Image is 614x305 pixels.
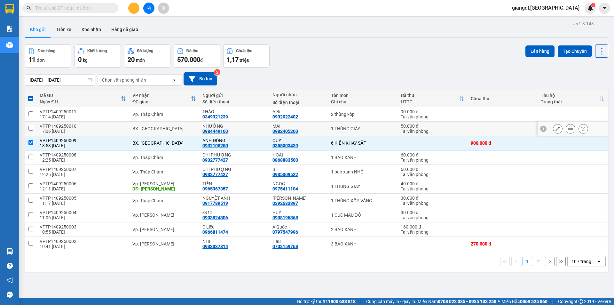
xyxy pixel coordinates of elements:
[40,229,126,235] div: 10:55 [DATE]
[184,72,217,85] button: Bộ lọc
[272,244,298,249] div: 0703159768
[202,210,266,215] div: ĐỨC
[132,6,136,10] span: plus
[202,99,266,104] div: Số điện thoại
[401,196,464,201] div: 30.000 đ
[161,6,166,10] span: aim
[401,181,464,186] div: 40.000 đ
[7,292,13,298] span: message
[498,300,500,303] span: ⚪️
[76,22,106,37] button: Kho nhận
[331,227,395,232] div: 2 BAO XANH
[40,152,126,157] div: VPTP1409250008
[128,56,135,63] span: 20
[51,22,76,37] button: Trên xe
[272,224,324,229] div: A Quốc
[6,248,13,255] img: warehouse-icon
[331,213,395,218] div: 1 CỤC MÀU ĐỎ
[401,229,464,235] div: Tại văn phòng
[174,44,220,68] button: Đã thu570.000đ
[552,298,553,305] span: |
[272,109,324,114] div: A Bi
[40,157,126,163] div: 12:25 [DATE]
[40,244,126,249] div: 10:41 [DATE]
[40,167,126,172] div: VPTP1409250007
[398,90,468,107] th: Toggle SortBy
[272,210,324,215] div: HUY
[272,215,298,220] div: 0908195368
[520,299,547,304] strong: 0369 525 060
[202,109,266,114] div: THẢO
[37,58,45,63] span: đơn
[202,172,228,177] div: 0932777427
[124,44,170,68] button: Số lượng20món
[401,99,459,104] div: HTTT
[471,241,534,246] div: 270.000 đ
[129,90,199,107] th: Toggle SortBy
[331,184,395,189] div: 1 THÙNG GIẤY
[401,157,464,163] div: Tại văn phòng
[202,239,266,244] div: NHI
[202,152,266,157] div: CHỊ PHƯỢNG
[40,172,126,177] div: 12:25 [DATE]
[592,3,594,7] span: 1
[272,181,324,186] div: NGỌC
[331,126,395,131] div: 1 THÙNG GIẤY
[132,186,196,191] div: DĐ: DƯ KHÁNH
[25,75,95,85] input: Select a date range.
[236,49,252,53] div: Chưa thu
[40,143,126,148] div: 13:53 [DATE]
[587,5,593,11] img: icon-new-feature
[272,124,324,129] div: MAI
[471,140,534,146] div: 900.000 đ
[87,49,107,53] div: Khối lượng
[40,215,126,220] div: 11:06 [DATE]
[401,152,464,157] div: 60.000 đ
[132,126,196,131] div: BX. [GEOGRAPHIC_DATA]
[132,181,196,186] div: Vp. [PERSON_NAME]
[214,69,220,76] sup: 2
[136,58,145,63] span: món
[331,241,395,246] div: 3 BAO XANH
[202,129,228,134] div: 0984449160
[75,44,121,68] button: Khối lượng0kg
[331,198,395,203] div: 1 THÙNG XỐP VÀNG
[132,155,196,160] div: Vp. Tháp Chàm
[40,109,126,114] div: VPTP1409250011
[534,257,543,266] button: 2
[272,100,324,105] div: Số điện thoại
[186,49,198,53] div: Đã thu
[401,210,464,215] div: 30.000 đ
[132,93,191,98] div: VP nhận
[202,167,266,172] div: CHỊ PHƯỢNG
[40,196,126,201] div: VPTP1409250005
[501,298,547,305] span: Miền Bắc
[5,4,14,14] img: logo-vxr
[132,213,196,218] div: Vp. [PERSON_NAME]
[596,259,602,264] svg: open
[202,224,266,229] div: C Liễu
[599,3,610,14] button: caret-down
[40,93,121,98] div: Mã GD
[40,181,126,186] div: VPTP1409250006
[272,92,324,97] div: Người nhận
[272,138,324,143] div: QUÝ
[40,99,121,104] div: Ngày ĐH
[541,93,599,98] div: Thu hộ
[240,58,249,63] span: triệu
[558,45,592,57] button: Tạo Chuyến
[132,112,196,117] div: Vp. Tháp Chàm
[331,93,395,98] div: Tên món
[579,299,583,304] span: copyright
[507,4,585,12] span: giangdl.[GEOGRAPHIC_DATA]
[137,49,153,53] div: Số lượng
[128,3,139,14] button: plus
[40,210,126,215] div: VPTP1409250004
[158,3,169,14] button: aim
[27,6,31,10] span: search
[401,167,464,172] div: 60.000 đ
[35,4,111,12] input: Tìm tên, số ĐT hoặc mã đơn
[202,244,228,249] div: 0933337814
[202,114,228,119] div: 0349321239
[331,169,395,174] div: 1 bao xanh NHỎ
